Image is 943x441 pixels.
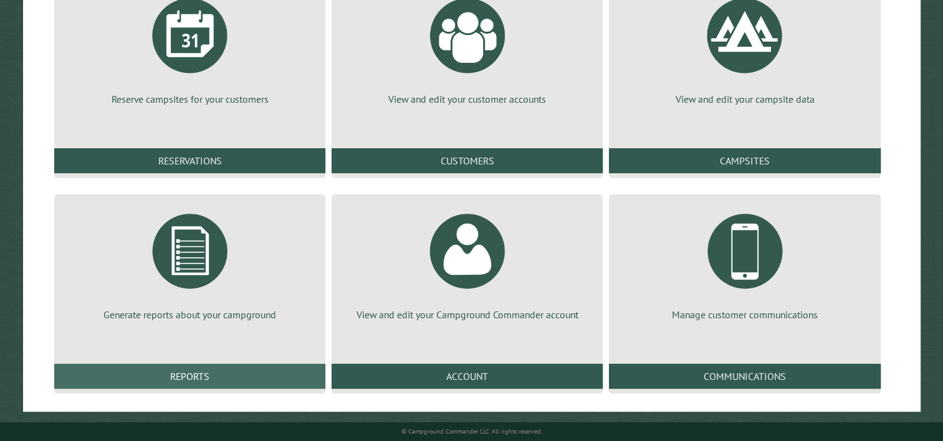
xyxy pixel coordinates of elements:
[609,364,880,389] a: Communications
[69,92,310,106] p: Reserve campsites for your customers
[69,308,310,321] p: Generate reports about your campground
[54,148,325,173] a: Reservations
[609,148,880,173] a: Campsites
[347,92,588,106] p: View and edit your customer accounts
[401,427,542,435] small: © Campground Commander LLC. All rights reserved.
[347,308,588,321] p: View and edit your Campground Commander account
[347,204,588,321] a: View and edit your Campground Commander account
[624,92,865,106] p: View and edit your campsite data
[54,364,325,389] a: Reports
[332,148,603,173] a: Customers
[332,364,603,389] a: Account
[624,308,865,321] p: Manage customer communications
[624,204,865,321] a: Manage customer communications
[69,204,310,321] a: Generate reports about your campground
